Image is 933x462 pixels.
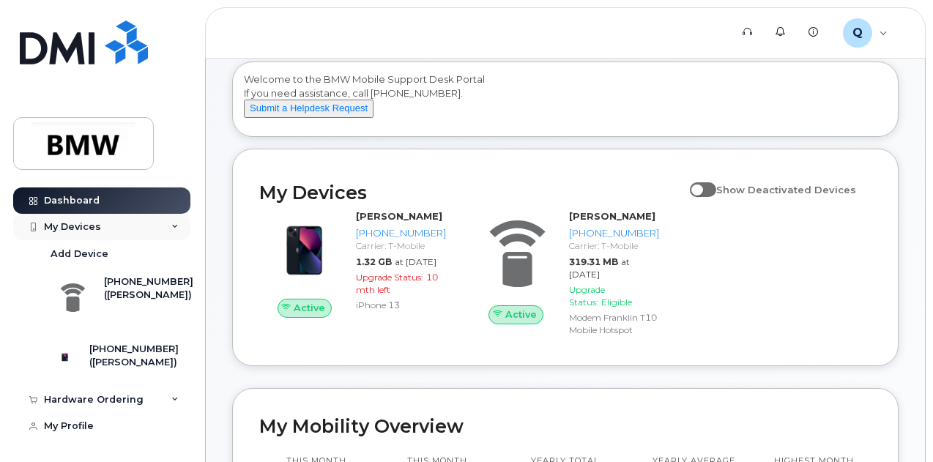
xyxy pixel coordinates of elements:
[869,398,922,451] iframe: Messenger Launcher
[569,239,659,252] div: Carrier: T-Mobile
[259,415,871,437] h2: My Mobility Overview
[833,18,898,48] div: QT18027
[244,100,373,118] button: Submit a Helpdesk Request
[395,256,436,267] span: at [DATE]
[271,217,338,284] img: image20231002-3703462-1ig824h.jpeg
[356,256,392,267] span: 1.32 GB
[569,256,618,267] span: 319.31 MB
[601,297,632,308] span: Eligible
[259,209,452,317] a: Active[PERSON_NAME][PHONE_NUMBER]Carrier: T-Mobile1.32 GBat [DATE]Upgrade Status:10 mth leftiPhon...
[569,226,659,240] div: [PHONE_NUMBER]
[259,182,683,204] h2: My Devices
[244,72,887,131] div: Welcome to the BMW Mobile Support Desk Portal If you need assistance, call [PHONE_NUMBER].
[356,226,446,240] div: [PHONE_NUMBER]
[356,272,438,295] span: 10 mth left
[356,272,423,283] span: Upgrade Status:
[244,102,373,113] a: Submit a Helpdesk Request
[356,239,446,252] div: Carrier: T-Mobile
[716,184,856,195] span: Show Deactivated Devices
[505,308,537,321] span: Active
[569,210,655,222] strong: [PERSON_NAME]
[356,299,446,311] div: iPhone 13
[569,284,605,308] span: Upgrade Status:
[569,256,630,280] span: at [DATE]
[690,176,702,187] input: Show Deactivated Devices
[294,301,325,315] span: Active
[569,311,659,336] div: Modem Franklin T10 Mobile Hotspot
[356,210,442,222] strong: [PERSON_NAME]
[852,24,863,42] span: Q
[469,209,662,339] a: Active[PERSON_NAME][PHONE_NUMBER]Carrier: T-Mobile319.31 MBat [DATE]Upgrade Status:EligibleModem ...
